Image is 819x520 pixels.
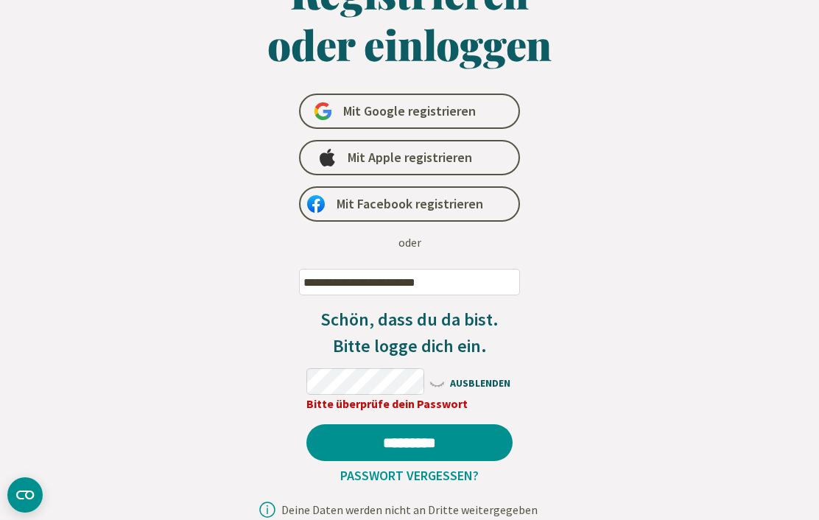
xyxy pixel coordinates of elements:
a: Mit Facebook registrieren [299,186,520,222]
span: Mit Google registrieren [343,102,476,120]
span: Mit Apple registrieren [348,149,472,166]
a: Mit Apple registrieren [299,140,520,175]
a: Passwort vergessen? [334,467,485,484]
span: AUSBLENDEN [428,373,513,391]
div: Deine Daten werden nicht an Dritte weitergegeben [281,504,538,516]
span: Mit Facebook registrieren [337,195,483,213]
h3: Schön, dass du da bist. Bitte logge dich ein. [306,306,513,359]
a: Mit Google registrieren [299,94,520,129]
div: Bitte überprüfe dein Passwort [306,395,513,412]
div: oder [398,233,421,251]
button: CMP-Widget öffnen [7,477,43,513]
